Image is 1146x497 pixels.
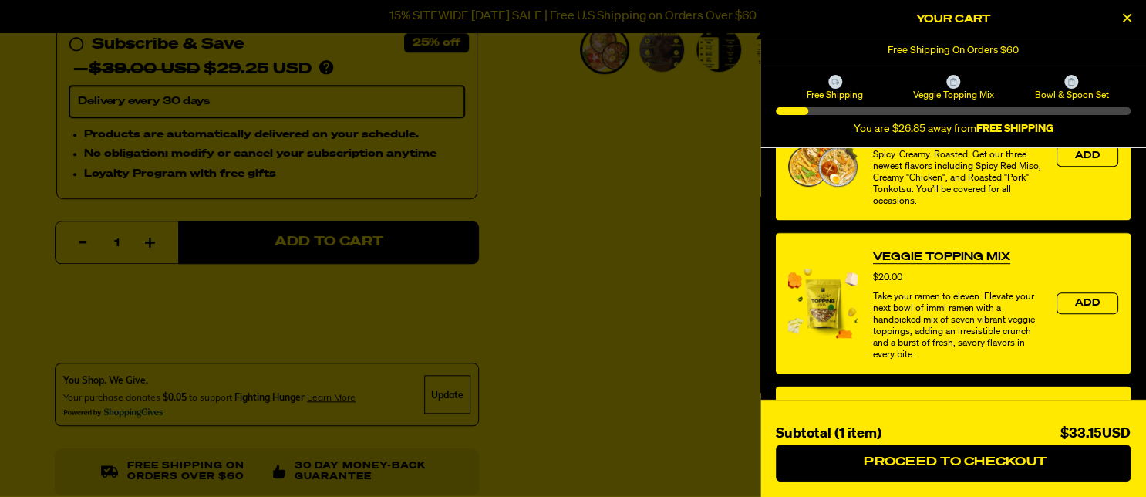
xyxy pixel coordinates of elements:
span: Add [1075,151,1100,161]
button: Add the product, Variety Vol. 2 to Cart [1057,145,1118,167]
span: Proceed to Checkout [860,456,1047,468]
img: View Veggie Topping Mix [788,269,858,338]
span: Subtotal (1 item) [776,427,881,441]
div: product [776,232,1131,374]
div: $33.15USD [1060,423,1131,445]
div: Spicy. Creamy. Roasted. Get our three newest flavors including Spicy Red Miso, Creamy "Chicken", ... [873,150,1041,208]
button: Close Cart [1115,8,1138,31]
span: $20.00 [873,273,902,282]
span: Veggie Topping Mix [896,89,1009,101]
button: Add the product, Veggie Topping Mix to Cart [1057,292,1118,314]
b: FREE SHIPPING [976,123,1053,134]
span: Bowl & Spoon Set [1015,89,1128,101]
img: View Variety Vol. 2 [788,125,858,186]
div: product [776,92,1131,221]
a: View Veggie Topping Mix [873,249,1010,265]
span: Free Shipping [778,89,892,101]
span: Add [1075,299,1100,308]
h2: Your Cart [776,8,1131,31]
div: 1 of 1 [760,39,1146,63]
div: Take your ramen to eleven. Elevate your next bowl of immi ramen with a handpicked mix of seven vi... [873,292,1041,361]
div: You are $26.85 away from [776,123,1131,136]
button: Proceed to Checkout [776,445,1131,482]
